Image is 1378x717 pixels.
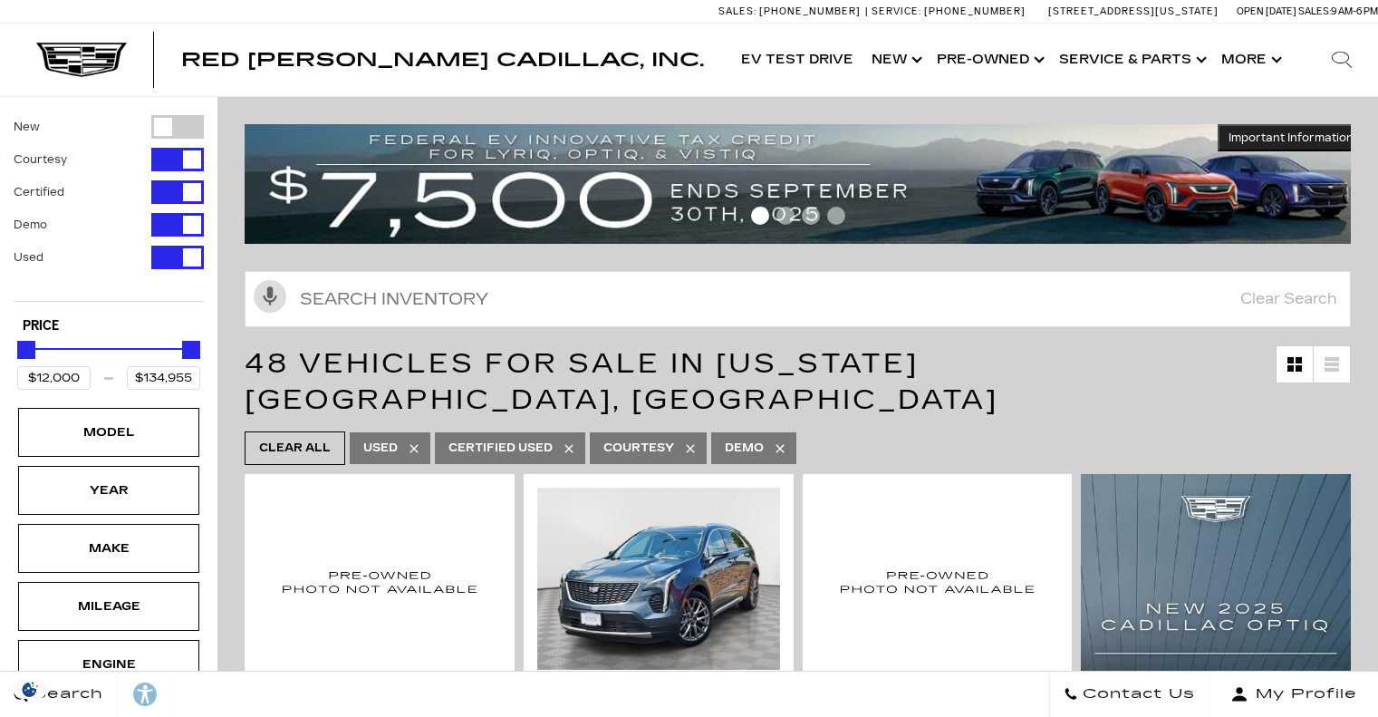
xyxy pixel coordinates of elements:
[14,248,43,266] label: Used
[537,488,780,670] img: 2019 Cadillac XT4 AWD Premium Luxury
[1078,682,1195,707] span: Contact Us
[827,207,845,225] span: Go to slide 4
[17,366,91,390] input: Minimum
[1049,672,1209,717] a: Contact Us
[127,366,200,390] input: Maximum
[23,318,195,334] h5: Price
[725,437,764,460] span: Demo
[259,437,331,460] span: Clear All
[9,680,51,699] section: Click to Open Cookie Consent Modal
[1218,124,1364,151] button: Important Information
[776,207,795,225] span: Go to slide 2
[14,118,40,136] label: New
[1050,24,1212,96] a: Service & Parts
[759,5,861,17] span: [PHONE_NUMBER]
[1331,5,1378,17] span: 9 AM-6 PM
[14,150,67,169] label: Courtesy
[14,216,47,234] label: Demo
[18,582,199,631] div: MileageMileage
[17,334,200,390] div: Price
[816,488,1059,674] img: 2019 Cadillac XT4 AWD Premium Luxury
[63,538,154,558] div: Make
[18,466,199,515] div: YearYear
[181,51,704,69] a: Red [PERSON_NAME] Cadillac, Inc.
[802,207,820,225] span: Go to slide 3
[63,422,154,442] div: Model
[181,49,704,71] span: Red [PERSON_NAME] Cadillac, Inc.
[14,115,204,301] div: Filter by Vehicle Type
[751,207,769,225] span: Go to slide 1
[924,5,1026,17] span: [PHONE_NUMBER]
[63,596,154,616] div: Mileage
[245,271,1351,327] input: Search Inventory
[1209,672,1378,717] button: Open user profile menu
[18,408,199,457] div: ModelModel
[36,43,127,77] img: Cadillac Dark Logo with Cadillac White Text
[1248,682,1357,707] span: My Profile
[448,437,553,460] span: Certified Used
[865,6,1030,16] a: Service: [PHONE_NUMBER]
[182,341,200,359] div: Maximum Price
[18,524,199,573] div: MakeMake
[1298,5,1331,17] span: Sales:
[1212,24,1287,96] button: More
[245,347,998,416] span: 48 Vehicles for Sale in [US_STATE][GEOGRAPHIC_DATA], [GEOGRAPHIC_DATA]
[254,280,286,313] svg: Click to toggle on voice search
[245,124,1364,244] img: vrp-tax-ending-august-version
[63,654,154,674] div: Engine
[718,5,756,17] span: Sales:
[928,24,1050,96] a: Pre-Owned
[732,24,862,96] a: EV Test Drive
[603,437,674,460] span: Courtesy
[862,24,928,96] a: New
[872,5,921,17] span: Service:
[363,437,398,460] span: Used
[18,640,199,689] div: EngineEngine
[718,6,865,16] a: Sales: [PHONE_NUMBER]
[9,680,51,699] img: Opt-Out Icon
[14,183,64,201] label: Certified
[63,480,154,500] div: Year
[1048,5,1219,17] a: [STREET_ADDRESS][US_STATE]
[1237,5,1296,17] span: Open [DATE]
[28,682,103,707] span: Search
[17,341,35,359] div: Minimum Price
[258,488,501,674] img: 2020 Cadillac XT4 Premium Luxury
[1229,131,1354,145] span: Important Information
